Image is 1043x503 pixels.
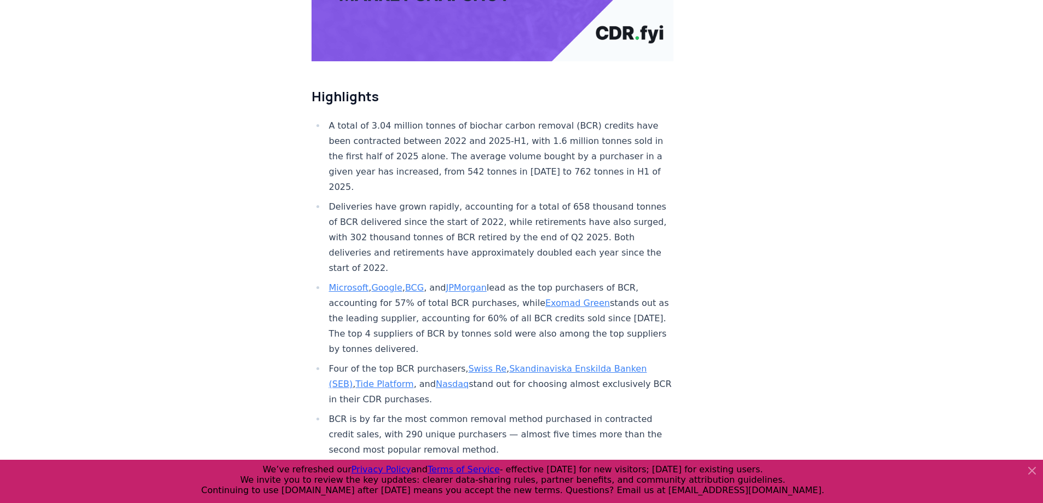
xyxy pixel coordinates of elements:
[329,282,369,293] a: Microsoft
[446,282,486,293] a: JPMorgan
[371,282,402,293] a: Google
[355,379,413,389] a: Tide Platform
[468,363,506,374] a: Swiss Re
[436,379,469,389] a: Nasdaq
[312,88,674,105] h2: Highlights
[326,199,674,276] li: Deliveries have grown rapidly, accounting for a total of 658 thousand tonnes of BCR delivered sin...
[545,298,610,308] a: Exomad Green
[326,280,674,357] li: , , , and lead as the top purchasers of BCR, accounting for 57% of total BCR purchases, while sta...
[326,361,674,407] li: Four of the top BCR purchasers, , , , and stand out for choosing almost exclusively BCR in their ...
[326,118,674,195] li: A total of 3.04 million tonnes of biochar carbon removal (BCR) credits have been contracted betwe...
[405,282,424,293] a: BCG
[326,412,674,458] li: BCR is by far the most common removal method purchased in contracted credit sales, with 290 uniqu...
